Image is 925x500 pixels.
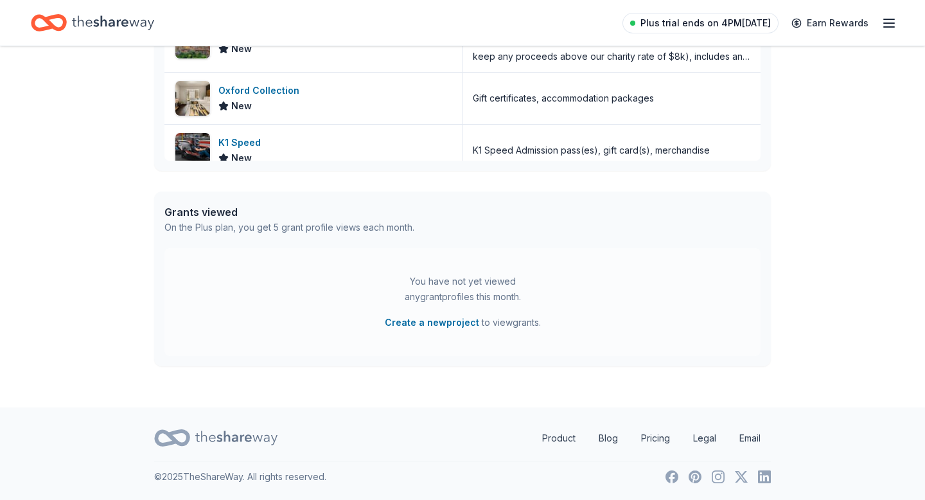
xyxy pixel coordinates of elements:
[175,81,210,116] img: Image for Oxford Collection
[231,41,252,57] span: New
[640,15,771,31] span: Plus trial ends on 4PM[DATE]
[382,274,543,305] div: You have not yet viewed any grant profiles this month.
[164,204,414,220] div: Grants viewed
[729,425,771,451] a: Email
[784,12,876,35] a: Earn Rewards
[218,135,266,150] div: K1 Speed
[154,469,326,485] p: © 2025 TheShareWay. All rights reserved.
[622,13,779,33] a: Plus trial ends on 4PM[DATE]
[231,98,252,114] span: New
[631,425,680,451] a: Pricing
[473,91,654,106] div: Gift certificates, accommodation packages
[385,315,541,330] span: to view grants .
[175,133,210,168] img: Image for K1 Speed
[31,8,154,38] a: Home
[532,425,586,451] a: Product
[164,220,414,235] div: On the Plus plan, you get 5 grant profile views each month.
[218,83,304,98] div: Oxford Collection
[532,425,771,451] nav: quick links
[683,425,727,451] a: Legal
[231,150,252,166] span: New
[385,315,479,330] button: Create a newproject
[473,143,710,158] div: K1 Speed Admission pass(es), gift card(s), merchandise
[588,425,628,451] a: Blog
